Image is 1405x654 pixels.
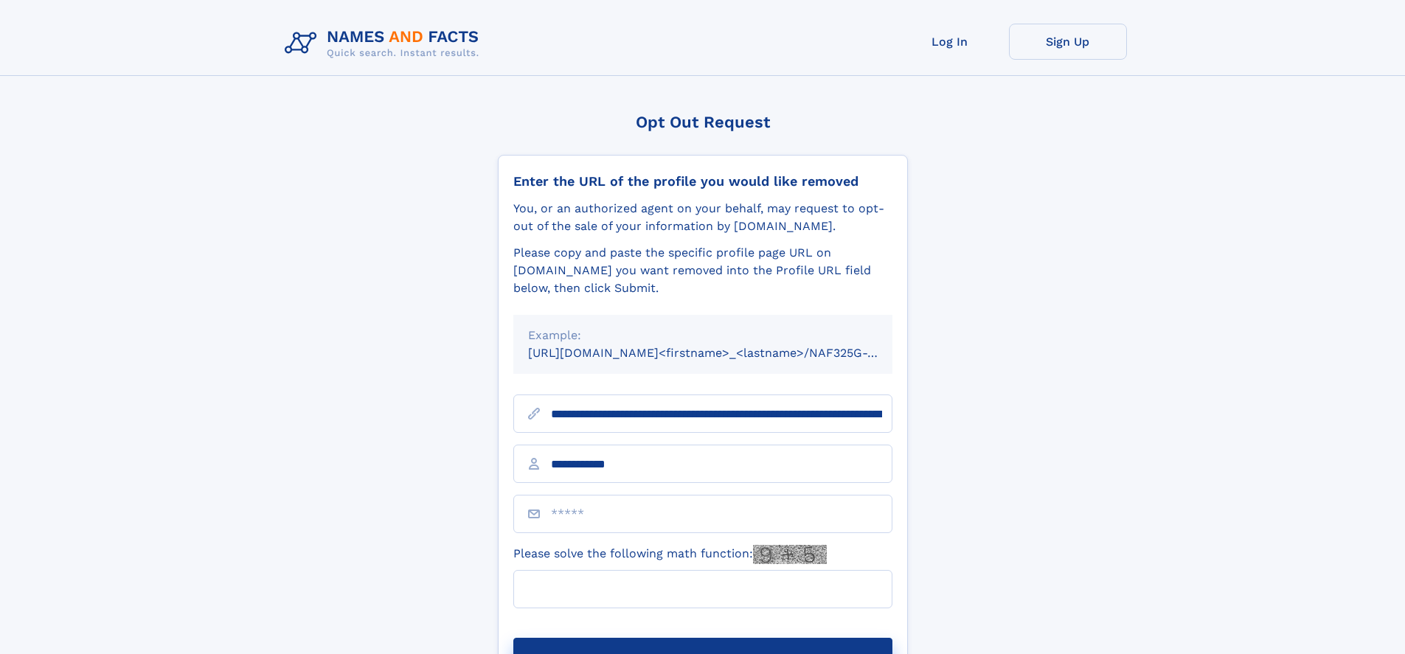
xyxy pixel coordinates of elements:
label: Please solve the following math function: [513,545,827,564]
a: Log In [891,24,1009,60]
div: Enter the URL of the profile you would like removed [513,173,892,189]
div: Opt Out Request [498,113,908,131]
div: Example: [528,327,878,344]
a: Sign Up [1009,24,1127,60]
img: Logo Names and Facts [279,24,491,63]
small: [URL][DOMAIN_NAME]<firstname>_<lastname>/NAF325G-xxxxxxxx [528,346,920,360]
div: Please copy and paste the specific profile page URL on [DOMAIN_NAME] you want removed into the Pr... [513,244,892,297]
div: You, or an authorized agent on your behalf, may request to opt-out of the sale of your informatio... [513,200,892,235]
